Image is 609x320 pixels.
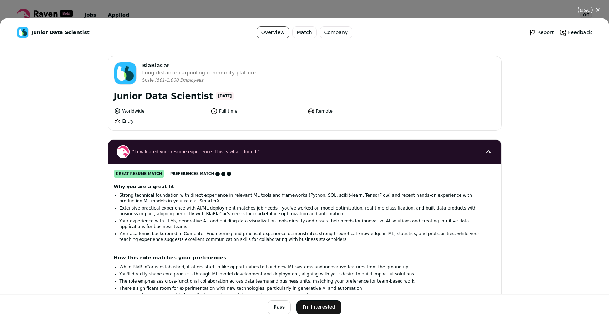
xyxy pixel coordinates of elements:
[114,170,164,178] div: great resume match
[155,78,203,83] li: /
[320,26,353,38] a: Company
[114,254,496,261] h2: How this role matches your preferences
[120,218,490,229] li: Your experience with LLMs, generative AI, and building data visualization tools directly addresse...
[569,2,609,18] button: Close modal
[132,149,477,155] span: “I evaluated your resume experience. This is what I found.”
[120,192,490,204] li: Strong technical foundation with direct experience in relevant ML tools and frameworks (Python, S...
[170,170,214,177] span: Preferences match
[157,78,203,83] span: 501-1,000 Employees
[120,285,490,291] li: There's significant room for experimentation with new technologies, particularly in generative AI...
[559,29,592,36] a: Feedback
[308,108,400,115] li: Remote
[257,26,289,38] a: Overview
[142,78,155,83] li: Scale
[120,264,490,270] li: While BlaBlaCar is established, it offers startup-like opportunities to build new ML systems and ...
[114,91,213,102] h1: Junior Data Scientist
[296,300,341,314] button: I'm Interested
[120,271,490,277] li: You'll directly shape core products through ML model development and deployment, aligning with yo...
[114,62,136,84] img: 3cd6e2d33011f878bb216ba84438e9f9069b3fb3d028a48d2c05f88bd99d57f6.jpg
[31,29,90,36] span: Junior Data Scientist
[114,108,207,115] li: Worldwide
[120,293,490,298] li: End-to-end project ownership is explicitly mentioned, giving you the autonomy you seek
[268,300,291,314] button: Pass
[114,118,207,125] li: Entry
[292,26,317,38] a: Match
[120,278,490,284] li: The role emphasizes cross-functional collaboration across data teams and business units, matching...
[216,92,234,100] span: [DATE]
[529,29,554,36] a: Report
[120,205,490,217] li: Extensive practical experience with AI/ML deployment matches job needs - you've worked on model o...
[142,69,259,76] span: Long-distance carpooling community platform.
[142,62,259,69] span: BlaBlaCar
[210,108,303,115] li: Full time
[120,231,490,242] li: Your academic background in Computer Engineering and practical experience demonstrates strong the...
[17,27,28,38] img: 3cd6e2d33011f878bb216ba84438e9f9069b3fb3d028a48d2c05f88bd99d57f6.jpg
[114,184,496,190] h2: Why you are a great fit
